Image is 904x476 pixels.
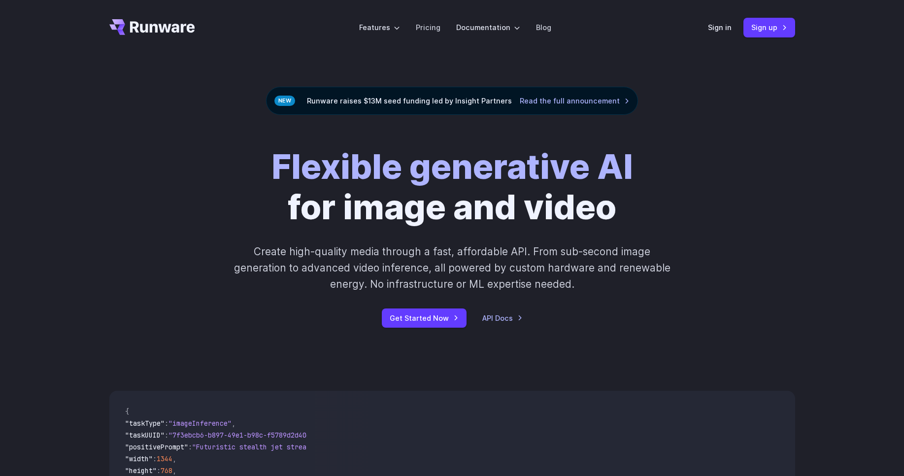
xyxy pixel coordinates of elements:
[520,95,630,106] a: Read the full announcement
[359,22,400,33] label: Features
[708,22,732,33] a: Sign in
[456,22,520,33] label: Documentation
[168,419,232,428] span: "imageInference"
[168,431,318,440] span: "7f3ebcb6-b897-49e1-b98c-f5789d2d40d7"
[172,466,176,475] span: ,
[157,454,172,463] span: 1344
[125,419,165,428] span: "taskType"
[165,419,168,428] span: :
[125,407,129,416] span: {
[153,454,157,463] span: :
[125,466,157,475] span: "height"
[125,454,153,463] span: "width"
[165,431,168,440] span: :
[125,442,188,451] span: "positivePrompt"
[125,431,165,440] span: "taskUUID"
[266,87,638,115] div: Runware raises $13M seed funding led by Insight Partners
[109,19,195,35] a: Go to /
[192,442,551,451] span: "Futuristic stealth jet streaking through a neon-lit cityscape with glowing purple exhaust"
[157,466,161,475] span: :
[188,442,192,451] span: :
[743,18,795,37] a: Sign up
[536,22,551,33] a: Blog
[482,312,523,324] a: API Docs
[161,466,172,475] span: 768
[271,146,633,187] strong: Flexible generative AI
[232,419,235,428] span: ,
[382,308,467,328] a: Get Started Now
[271,146,633,228] h1: for image and video
[233,243,671,293] p: Create high-quality media through a fast, affordable API. From sub-second image generation to adv...
[172,454,176,463] span: ,
[416,22,440,33] a: Pricing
